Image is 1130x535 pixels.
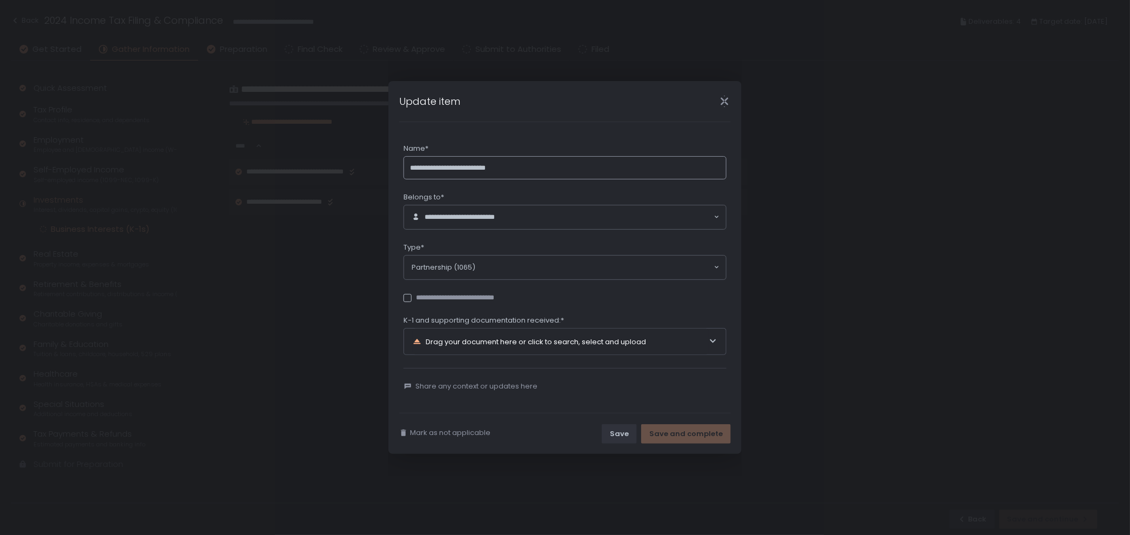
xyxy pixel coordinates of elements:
div: Close [707,95,742,108]
div: Save [610,429,629,439]
button: Mark as not applicable [399,428,490,438]
span: Belongs to* [403,192,444,202]
span: Name* [403,144,428,153]
span: Partnership (1065) [412,262,475,273]
span: K-1 and supporting documentation received:* [403,316,564,325]
div: Search for option [404,205,726,229]
span: Type* [403,243,424,252]
button: Save [602,424,637,444]
h1: Update item [399,94,460,109]
input: Search for option [513,212,713,223]
div: Search for option [404,256,726,279]
span: Mark as not applicable [410,428,490,438]
input: Search for option [475,262,713,273]
span: Share any context or updates here [415,382,537,391]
